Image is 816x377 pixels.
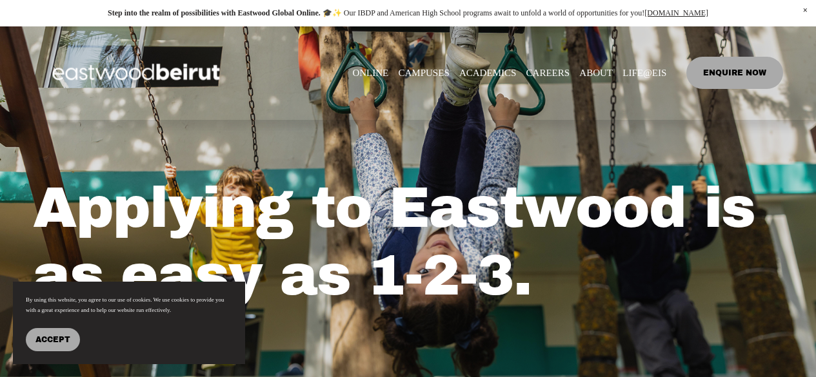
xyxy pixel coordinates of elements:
[35,335,70,344] span: Accept
[26,328,80,351] button: Accept
[26,295,232,315] p: By using this website, you agree to our use of cookies. We use cookies to provide you with a grea...
[644,8,708,17] a: [DOMAIN_NAME]
[622,63,666,82] a: folder dropdown
[622,64,666,82] span: LIFE@EIS
[352,63,388,82] a: ONLINE
[579,64,613,82] span: ABOUT
[459,63,516,82] a: folder dropdown
[13,282,245,364] section: Cookie banner
[686,57,784,89] a: ENQUIRE NOW
[33,40,243,106] img: EastwoodIS Global Site
[526,63,570,82] a: CAREERS
[459,64,516,82] span: ACADEMICS
[398,63,449,82] a: folder dropdown
[33,174,784,310] h1: Applying to Eastwood is as easy as 1-2-3.
[398,64,449,82] span: CAMPUSES
[579,63,613,82] a: folder dropdown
